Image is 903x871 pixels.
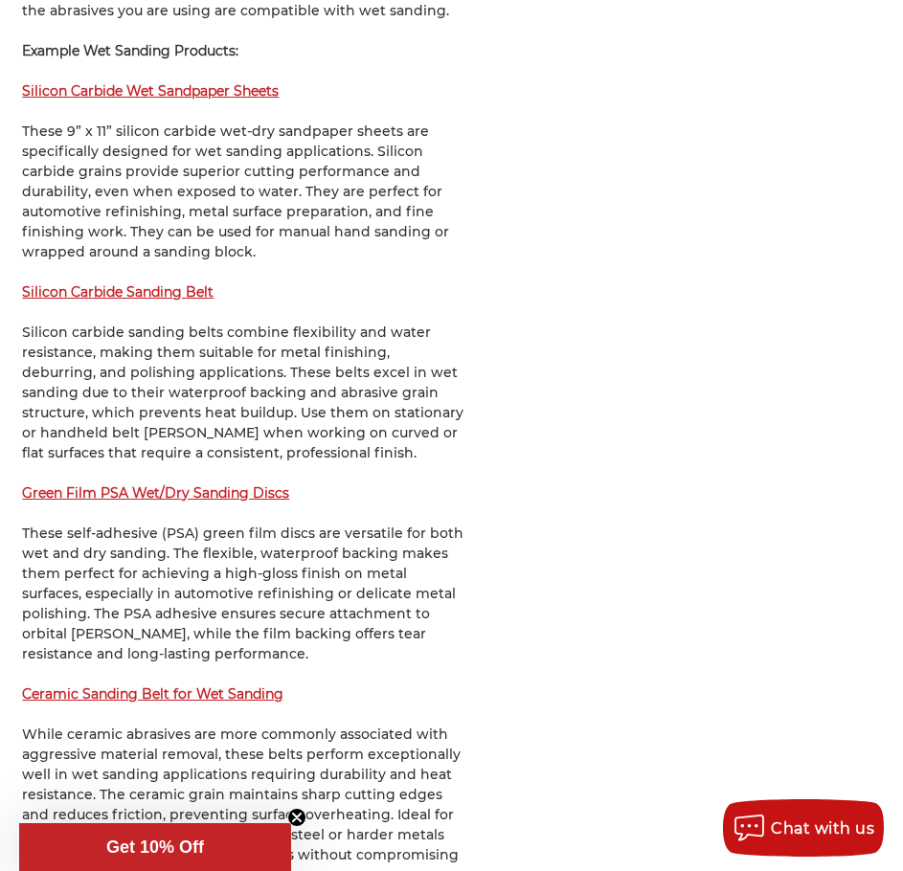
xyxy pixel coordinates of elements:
strong: Example Wet Sanding Products: [22,42,238,59]
a: Silicon Carbide Sanding Belt [22,283,214,301]
a: Green Film PSA Wet/Dry Sanding Discs [22,484,289,502]
button: Close teaser [287,808,306,827]
a: Silicon Carbide Wet Sandpaper Sheets [22,82,279,100]
span: Chat with us [771,819,874,837]
p: These self-adhesive (PSA) green film discs are versatile for both wet and dry sanding. The flexib... [22,524,467,664]
p: Silicon carbide sanding belts combine flexibility and water resistance, making them suitable for ... [22,323,467,463]
button: Chat with us [723,799,884,857]
a: Ceramic Sanding Belt for Wet Sanding [22,685,283,703]
div: Get 10% OffClose teaser [19,823,291,871]
span: Get 10% Off [106,837,204,857]
p: These 9” x 11” silicon carbide wet-dry sandpaper sheets are specifically designed for wet sanding... [22,122,467,262]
